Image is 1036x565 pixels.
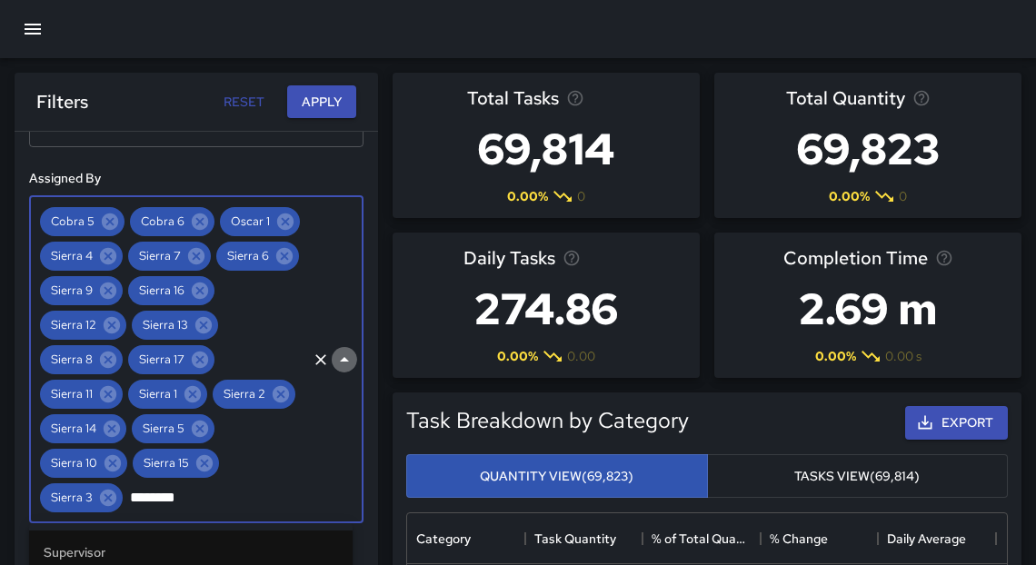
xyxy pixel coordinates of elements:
div: Cobra 5 [40,207,125,236]
div: Task Quantity [525,513,643,564]
span: Total Quantity [786,84,905,113]
button: Quantity View(69,823) [406,454,708,499]
span: 0.00 % [497,347,538,365]
button: Tasks View(69,814) [707,454,1009,499]
button: Export [905,406,1008,440]
div: Sierra 12 [40,311,126,340]
svg: Total number of tasks in the selected period, compared to the previous period. [566,89,584,107]
span: Sierra 15 [133,452,200,473]
div: Cobra 6 [130,207,214,236]
div: Sierra 4 [40,242,123,271]
span: Sierra 4 [40,245,104,266]
div: Category [416,513,471,564]
span: 0.00 s [885,347,921,365]
h6: Assigned By [29,169,364,189]
span: Cobra 5 [40,211,105,232]
span: 0.00 % [829,187,870,205]
span: Sierra 7 [128,245,192,266]
span: Sierra 14 [40,418,107,439]
span: Sierra 1 [128,383,188,404]
span: Sierra 16 [128,280,195,301]
button: Apply [287,85,356,119]
span: Sierra 5 [132,418,195,439]
span: Sierra 13 [132,314,199,335]
span: Sierra 2 [213,383,276,404]
div: Sierra 8 [40,345,123,374]
span: Completion Time [783,243,928,273]
div: Sierra 6 [216,242,299,271]
div: Daily Average [878,513,996,564]
h3: 69,823 [786,113,951,185]
h3: 2.69 m [783,273,953,345]
span: Sierra 6 [216,245,280,266]
div: Sierra 7 [128,242,211,271]
span: Sierra 12 [40,314,107,335]
span: 0 [899,187,907,205]
h3: 69,814 [467,113,625,185]
div: Sierra 13 [132,311,218,340]
div: Sierra 16 [128,276,214,305]
span: Daily Tasks [463,243,555,273]
span: Sierra 3 [40,487,104,508]
svg: Average time taken to complete tasks in the selected period, compared to the previous period. [935,249,953,267]
h3: 274.86 [463,273,629,345]
span: Oscar 1 [220,211,281,232]
div: Sierra 14 [40,414,126,443]
div: Sierra 17 [128,345,214,374]
div: Sierra 1 [128,380,207,409]
span: 0.00 [567,347,595,365]
svg: Total task quantity in the selected period, compared to the previous period. [912,89,931,107]
div: % Change [770,513,828,564]
div: Sierra 10 [40,449,127,478]
button: Clear [308,347,334,372]
span: 0.00 % [815,347,856,365]
span: Sierra 11 [40,383,104,404]
span: Cobra 6 [130,211,195,232]
div: Sierra 9 [40,276,123,305]
div: % of Total Quantity [643,513,761,564]
span: 0 [577,187,585,205]
div: % Change [761,513,879,564]
button: Close [332,347,357,372]
h6: Filters [36,87,88,116]
div: % of Total Quantity [652,513,752,564]
div: Task Quantity [534,513,616,564]
span: Sierra 8 [40,349,104,370]
svg: Average number of tasks per day in the selected period, compared to the previous period. [563,249,581,267]
div: Sierra 2 [213,380,295,409]
span: 0.00 % [507,187,548,205]
div: Sierra 15 [133,449,219,478]
div: Sierra 5 [132,414,214,443]
h5: Task Breakdown by Category [406,406,689,435]
span: Sierra 17 [128,349,195,370]
div: Daily Average [887,513,966,564]
span: Sierra 9 [40,280,104,301]
div: Sierra 3 [40,483,123,512]
span: Total Tasks [467,84,559,113]
div: Category [407,513,525,564]
button: Reset [214,85,273,119]
div: Oscar 1 [220,207,300,236]
div: Sierra 11 [40,380,123,409]
span: Sierra 10 [40,452,108,473]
